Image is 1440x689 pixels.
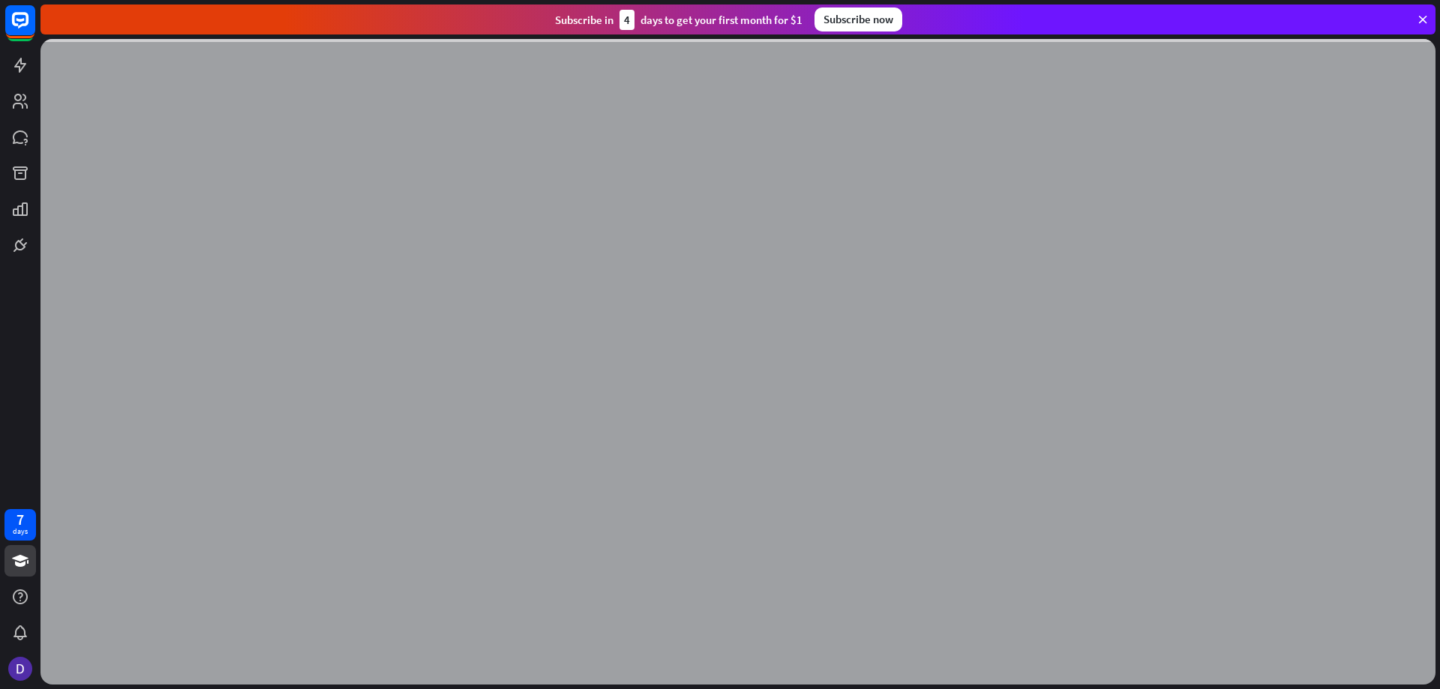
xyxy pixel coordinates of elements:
div: days [13,526,28,537]
div: 4 [619,10,634,30]
div: Subscribe now [814,7,902,31]
a: 7 days [4,509,36,541]
div: 7 [16,513,24,526]
div: Subscribe in days to get your first month for $1 [555,10,802,30]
